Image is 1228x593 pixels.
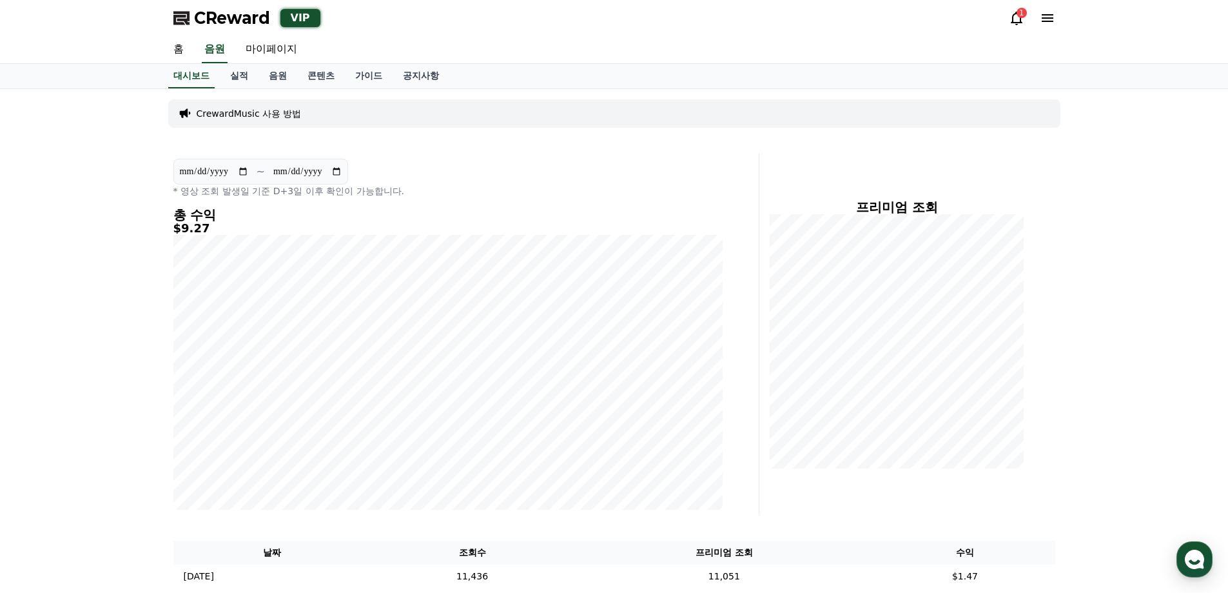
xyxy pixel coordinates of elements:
a: 대시보드 [168,64,215,88]
th: 조회수 [371,541,574,565]
th: 날짜 [173,541,371,565]
td: 11,051 [573,565,875,588]
a: CReward [173,8,270,28]
a: 음원 [202,36,228,63]
h4: 총 수익 [173,208,723,222]
a: 공지사항 [393,64,449,88]
div: 1 [1017,8,1027,18]
td: $1.47 [875,565,1055,588]
td: 11,436 [371,565,574,588]
div: VIP [280,9,320,27]
a: 실적 [220,64,258,88]
span: CReward [194,8,270,28]
a: 1 [1009,10,1024,26]
a: CrewardMusic 사용 방법 [197,107,302,120]
a: 가이드 [345,64,393,88]
p: ~ [257,164,265,179]
h5: $9.27 [173,222,723,235]
p: * 영상 조회 발생일 기준 D+3일 이후 확인이 가능합니다. [173,185,723,197]
th: 프리미엄 조회 [573,541,875,565]
a: 콘텐츠 [297,64,345,88]
th: 수익 [875,541,1055,565]
a: 마이페이지 [235,36,307,63]
a: 홈 [163,36,194,63]
h4: 프리미엄 조회 [770,200,1024,214]
a: 음원 [258,64,297,88]
p: [DATE] [184,570,214,583]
